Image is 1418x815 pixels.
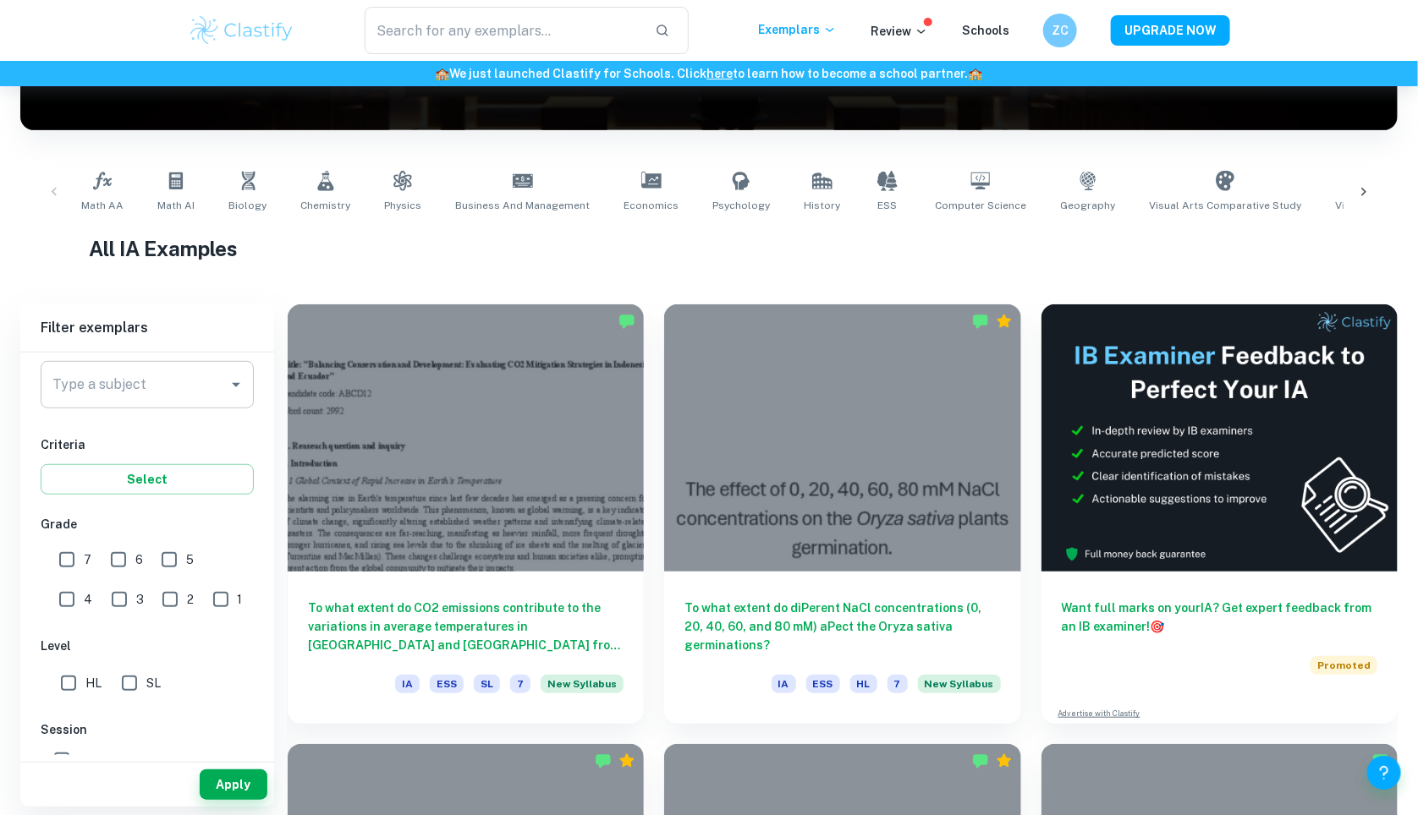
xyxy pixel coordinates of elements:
h6: Session [41,720,254,739]
span: Math AA [81,198,124,213]
h1: All IA Examples [89,233,1328,264]
h6: To what extent do CO2 emissions contribute to the variations in average temperatures in [GEOGRAPH... [308,599,624,654]
h6: Want full marks on your IA ? Get expert feedback from an IB examiner! [1062,599,1377,636]
span: SL [146,674,161,692]
span: IA [395,675,420,693]
img: Marked [1372,752,1389,769]
span: Promoted [1311,656,1377,675]
a: To what extent do CO2 emissions contribute to the variations in average temperatures in [GEOGRAPH... [288,304,644,724]
span: ESS [430,675,464,693]
span: SL [474,675,500,693]
img: Marked [595,752,612,769]
span: Math AI [157,198,195,213]
h6: Filter exemplars [20,304,274,352]
button: ZC [1043,14,1077,47]
span: 7 [888,675,908,693]
button: Apply [200,769,267,800]
span: Business and Management [455,198,590,213]
span: 🏫 [436,67,450,80]
input: Search for any exemplars... [365,7,641,54]
img: Marked [618,313,635,330]
span: Chemistry [300,198,350,213]
h6: Level [41,637,254,655]
a: To what extent do diPerent NaCl concentrations (0, 20, 40, 60, and 80 mM) aPect the Oryza sativa ... [664,304,1020,724]
div: Starting from the May 2026 session, the ESS IA requirements have changed. We created this exempla... [918,675,1001,703]
h6: To what extent do diPerent NaCl concentrations (0, 20, 40, 60, and 80 mM) aPect the Oryza sativa ... [684,599,1000,654]
img: Marked [972,313,989,330]
span: Visual Arts Comparative Study [1149,198,1301,213]
span: 2 [187,590,194,609]
a: Advertise with Clastify [1058,708,1140,719]
div: Premium [996,313,1013,330]
span: HL [85,674,102,692]
h6: ZC [1051,21,1070,40]
button: Help and Feedback [1367,756,1401,790]
p: Exemplars [758,20,837,39]
span: 6 [135,550,143,569]
a: Want full marks on yourIA? Get expert feedback from an IB examiner!PromotedAdvertise with Clastify [1042,304,1398,724]
span: ESS [878,198,898,213]
span: Physics [384,198,421,213]
h6: We just launched Clastify for Schools. Click to learn how to become a school partner. [3,64,1415,83]
p: Review [871,22,928,41]
span: HL [850,675,877,693]
span: ESS [806,675,840,693]
span: 7 [84,550,91,569]
h6: Criteria [41,435,254,454]
span: 3 [136,590,144,609]
img: Thumbnail [1042,304,1398,572]
span: 1 [238,590,243,609]
span: History [804,198,840,213]
img: Clastify logo [188,14,295,47]
a: Schools [962,24,1009,37]
span: Computer Science [935,198,1026,213]
span: 🎯 [1151,620,1165,633]
span: [DATE] [79,751,118,769]
span: IA [772,675,796,693]
span: Economics [624,198,679,213]
div: Starting from the May 2026 session, the ESS IA requirements have changed. We created this exempla... [541,675,624,703]
button: UPGRADE NOW [1111,15,1230,46]
span: Geography [1060,198,1115,213]
span: 7 [510,675,530,693]
span: Biology [228,198,267,213]
img: Marked [972,752,989,769]
span: New Syllabus [541,675,624,693]
a: here [707,67,734,80]
span: New Syllabus [918,675,1001,693]
span: 5 [186,550,194,569]
button: Select [41,464,254,495]
span: 🏫 [969,67,983,80]
h6: Grade [41,515,254,533]
div: Premium [996,752,1013,769]
span: Psychology [712,198,770,213]
span: 4 [84,590,92,609]
div: Premium [618,752,635,769]
button: Open [224,373,248,397]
